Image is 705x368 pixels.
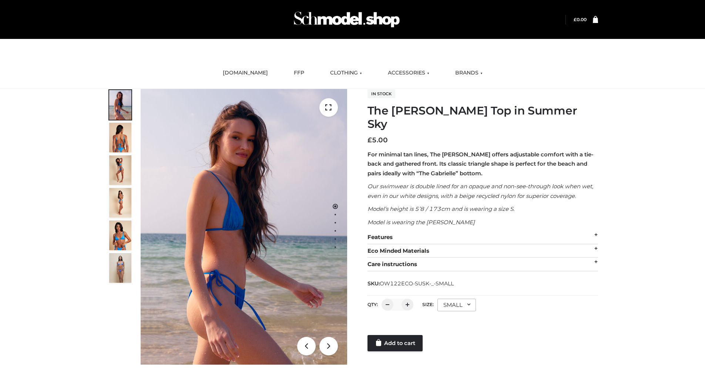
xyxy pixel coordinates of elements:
[382,65,435,81] a: ACCESSORIES
[367,183,593,199] em: Our swimwear is double lined for an opaque and non-see-through look when wet, even in our white d...
[367,205,514,212] em: Model’s height is 5’8 / 173cm and is wearing a size S.
[367,258,598,271] div: Care instructions
[109,188,131,218] img: 3.Alex-top_CN-1-1-2.jpg
[367,151,594,177] strong: For minimal tan lines, The [PERSON_NAME] offers adjustable comfort with a tie-back and gathered f...
[450,65,488,81] a: BRANDS
[367,279,454,288] span: SKU:
[217,65,273,81] a: [DOMAIN_NAME]
[109,90,131,120] img: 1.Alex-top_SS-1_4464b1e7-c2c9-4e4b-a62c-58381cd673c0-1.jpg
[288,65,310,81] a: FFP
[325,65,367,81] a: CLOTHING
[109,123,131,152] img: 5.Alex-top_CN-1-1_1-1.jpg
[109,253,131,283] img: SSVC.jpg
[380,280,454,287] span: OW122ECO-SUSK-_-SMALL
[574,17,577,22] span: £
[574,17,587,22] a: £0.00
[367,104,598,131] h1: The [PERSON_NAME] Top in Summer Sky
[367,136,388,144] bdi: 5.00
[574,17,587,22] bdi: 0.00
[109,221,131,250] img: 2.Alex-top_CN-1-1-2.jpg
[367,244,598,258] div: Eco Minded Materials
[422,302,434,307] label: Size:
[141,89,347,365] img: 1.Alex-top_SS-1_4464b1e7-c2c9-4e4b-a62c-58381cd673c0 (1)
[367,136,372,144] span: £
[291,5,402,34] img: Schmodel Admin 964
[367,302,378,307] label: QTY:
[437,299,476,311] div: SMALL
[367,335,423,351] a: Add to cart
[109,155,131,185] img: 4.Alex-top_CN-1-1-2.jpg
[367,89,395,98] span: In stock
[367,219,475,226] em: Model is wearing the [PERSON_NAME]
[367,231,598,244] div: Features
